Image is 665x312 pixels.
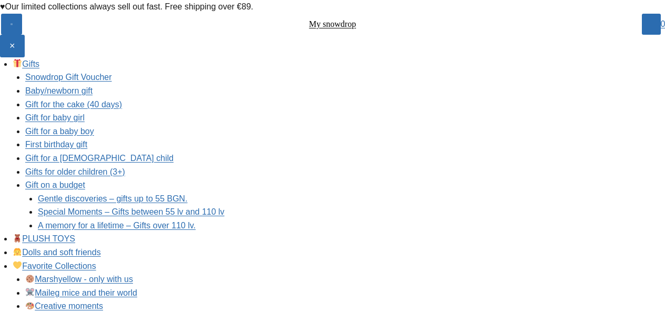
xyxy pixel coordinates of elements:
a: Marshyellow - only with us [25,275,133,284]
img: 💛 [13,261,22,269]
a: Favorite Collections [13,261,96,270]
a: Gift for a [DEMOGRAPHIC_DATA] child [25,154,173,163]
a: Gifts [13,59,39,68]
img: 🍪 [26,275,34,283]
img: 🎨 [26,301,34,310]
a: Gift for the cake (40 days) [25,100,122,109]
a: Gift on a budget [25,180,85,189]
a: Dolls and soft friends [13,248,101,257]
a: A memory for a lifetime – Gifts over 110 lv. [38,221,196,230]
a: Gentle discoveries – gifts up to 55 BGN. [38,194,188,203]
a: PLUSH TOYS [13,234,75,243]
a: Special Moments – Gifts between 55 lv and 110 lv [38,207,224,216]
a: Maileg mice and their world [25,288,137,297]
button: Open search [642,14,661,35]
img: 🎁 [13,59,22,67]
button: Open menu [1,14,22,35]
img: 👧 [13,248,22,256]
a: Creative moments [25,301,103,310]
span: Our limited collections always sell out fast. Free shipping over €89. [5,2,253,11]
a: Baby/newborn gift [25,86,93,95]
img: 🐭 [26,288,34,296]
a: Gift for baby girl [25,113,85,122]
img: 🧸 [13,234,22,243]
a: My snowdrop [309,19,356,28]
a: First birthday gift [25,140,87,149]
a: Gifts for older children (3+) [25,167,125,176]
a: Gift for a baby boy [25,127,94,136]
a: Snowdrop Gift Voucher [25,73,112,82]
